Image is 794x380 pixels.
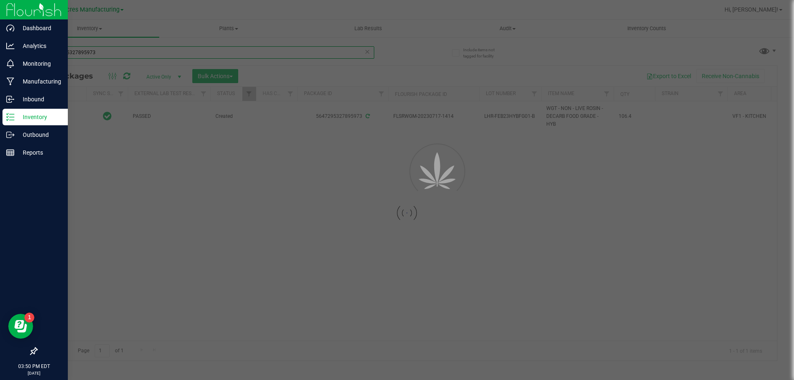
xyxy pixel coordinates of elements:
[14,23,64,33] p: Dashboard
[6,131,14,139] inline-svg: Outbound
[14,94,64,104] p: Inbound
[6,148,14,157] inline-svg: Reports
[6,42,14,50] inline-svg: Analytics
[24,313,34,323] iframe: Resource center unread badge
[8,314,33,339] iframe: Resource center
[14,130,64,140] p: Outbound
[14,41,64,51] p: Analytics
[6,77,14,86] inline-svg: Manufacturing
[14,148,64,158] p: Reports
[4,370,64,376] p: [DATE]
[14,76,64,86] p: Manufacturing
[6,24,14,32] inline-svg: Dashboard
[14,59,64,69] p: Monitoring
[6,60,14,68] inline-svg: Monitoring
[14,112,64,122] p: Inventory
[4,363,64,370] p: 03:50 PM EDT
[6,95,14,103] inline-svg: Inbound
[6,113,14,121] inline-svg: Inventory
